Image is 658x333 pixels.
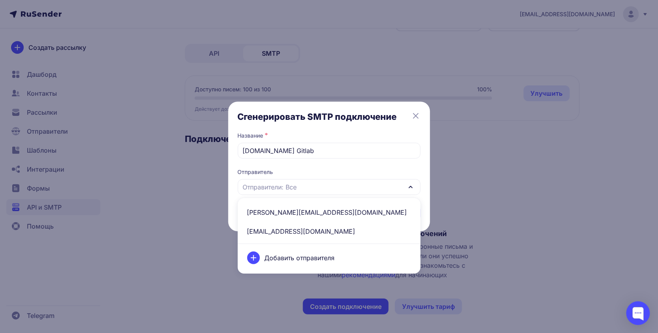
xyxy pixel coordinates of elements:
[243,203,416,222] span: [PERSON_NAME][EMAIL_ADDRESS][DOMAIN_NAME]
[243,247,416,269] div: Добавить отправителя
[238,132,263,140] label: Название
[243,222,416,241] span: [EMAIL_ADDRESS][DOMAIN_NAME]
[238,168,421,176] span: Отправитель
[238,143,421,159] input: Укажите название SMTP подключения
[238,111,421,122] h3: Сгенерировать SMTP подключение
[243,182,297,192] span: Отправители: Все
